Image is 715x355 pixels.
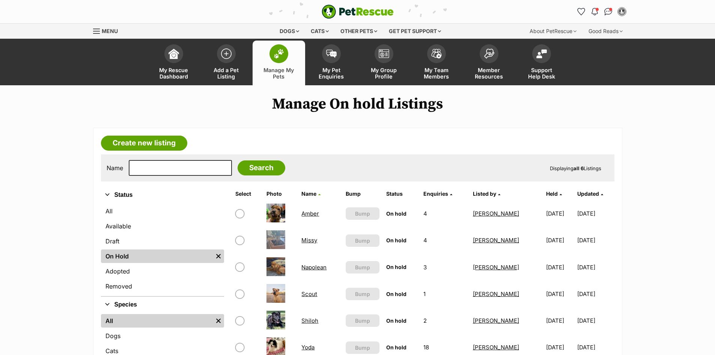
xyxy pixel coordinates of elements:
span: On hold [386,237,406,243]
span: My Group Profile [367,67,401,80]
th: Bump [343,188,382,200]
ul: Account quick links [575,6,628,18]
div: Other pets [335,24,382,39]
a: My Rescue Dashboard [148,41,200,85]
div: About PetRescue [524,24,582,39]
a: All [101,204,224,218]
div: Cats [306,24,334,39]
a: Favourites [575,6,587,18]
strong: all 6 [574,165,584,171]
img: pet-enquiries-icon-7e3ad2cf08bfb03b45e93fb7055b45f3efa6380592205ae92323e6603595dc1f.svg [326,50,337,58]
img: group-profile-icon-3fa3cf56718a62981997c0bc7e787c4b2cf8bcc04b72c1350f741eb67cf2f40e.svg [379,49,389,58]
span: Bump [355,344,370,352]
button: Bump [346,314,379,327]
img: logo-e224e6f780fb5917bec1dbf3a21bbac754714ae5b6737aabdf751b685950b380.svg [322,5,394,19]
a: On Hold [101,249,213,263]
td: 3 [420,254,469,280]
span: My Rescue Dashboard [157,67,191,80]
a: Enquiries [423,190,452,197]
span: Add a Pet Listing [209,67,243,80]
div: Dogs [274,24,304,39]
img: dashboard-icon-eb2f2d2d3e046f16d808141f083e7271f6b2e854fb5c12c21221c1fb7104beca.svg [169,48,179,59]
a: Removed [101,279,224,293]
td: [DATE] [543,308,577,334]
img: manage-my-pets-icon-02211641906a0b7f246fdf0571729dbe1e7629f14944591b6c1af311fb30b64b.svg [274,49,284,59]
span: Bump [355,210,370,218]
span: Listed by [473,190,496,197]
span: Name [301,190,316,197]
a: Listed by [473,190,500,197]
td: [DATE] [577,201,613,227]
a: Updated [577,190,603,197]
button: My account [616,6,628,18]
a: Missy [301,237,317,244]
a: Name [301,190,321,197]
span: Held [546,190,558,197]
td: [DATE] [577,254,613,280]
div: Status [101,203,224,296]
td: [DATE] [577,281,613,307]
img: Lorraine Saunders profile pic [618,8,626,15]
span: Bump [355,263,370,271]
a: [PERSON_NAME] [473,317,519,324]
label: Name [107,165,123,171]
th: Photo [263,188,298,200]
a: My Pet Enquiries [305,41,358,85]
td: [DATE] [543,281,577,307]
a: Add a Pet Listing [200,41,253,85]
a: [PERSON_NAME] [473,290,519,298]
a: Remove filter [213,314,224,328]
a: Manage My Pets [253,41,305,85]
img: member-resources-icon-8e73f808a243e03378d46382f2149f9095a855e16c252ad45f914b54edf8863c.svg [484,48,494,59]
span: On hold [386,291,406,297]
span: Displaying Listings [550,165,601,171]
span: My Team Members [420,67,453,80]
a: Shiloh [301,317,318,324]
a: Amber [301,210,319,217]
span: Support Help Desk [525,67,558,80]
span: Bump [355,237,370,245]
a: Scout [301,290,317,298]
span: Menu [102,28,118,34]
th: Status [383,188,420,200]
a: Adopted [101,264,224,278]
td: [DATE] [543,201,577,227]
a: [PERSON_NAME] [473,344,519,351]
a: All [101,314,213,328]
a: Menu [93,24,123,37]
img: team-members-icon-5396bd8760b3fe7c0b43da4ab00e1e3bb1a5d9ba89233759b79545d2d3fc5d0d.svg [431,49,442,59]
a: My Group Profile [358,41,410,85]
span: Bump [355,317,370,325]
img: chat-41dd97257d64d25036548639549fe6c8038ab92f7586957e7f3b1b290dea8141.svg [604,8,612,15]
a: Support Help Desk [515,41,568,85]
span: On hold [386,317,406,324]
td: 4 [420,227,469,253]
a: Member Resources [463,41,515,85]
td: [DATE] [577,227,613,253]
a: Available [101,219,224,233]
td: [DATE] [577,308,613,334]
a: [PERSON_NAME] [473,210,519,217]
a: Yoda [301,344,315,351]
td: [DATE] [543,254,577,280]
button: Bump [346,341,379,354]
a: My Team Members [410,41,463,85]
button: Notifications [589,6,601,18]
span: Member Resources [472,67,506,80]
span: Manage My Pets [262,67,296,80]
div: Get pet support [384,24,446,39]
a: Dogs [101,329,224,343]
a: Napolean [301,264,327,271]
img: help-desk-icon-fdf02630f3aa405de69fd3d07c3f3aa587a6932b1a1747fa1d2bba05be0121f9.svg [536,49,547,58]
span: Bump [355,290,370,298]
a: PetRescue [322,5,394,19]
span: On hold [386,210,406,217]
button: Bump [346,207,379,220]
a: Remove filter [213,249,224,263]
button: Bump [346,261,379,273]
a: Draft [101,234,224,248]
a: Conversations [602,6,614,18]
span: My Pet Enquiries [315,67,348,80]
td: [DATE] [543,227,577,253]
img: notifications-46538b983faf8c2785f20acdc204bb7945ddae34d4c08c2a6579f10ce5e182be.svg [592,8,598,15]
